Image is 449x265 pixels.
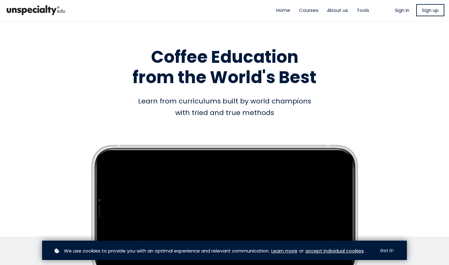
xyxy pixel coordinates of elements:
[53,247,371,254] p: or .
[47,47,402,87] h1: Coffee Education from the World's Best
[422,7,439,14] span: Sign up
[327,7,348,14] a: About us
[357,7,369,14] a: Tools
[47,95,402,119] div: Learn from curriculums built by world champions with tried and true methods
[64,247,270,254] span: We use cookies to provide you with an optimal experience and relevant communication.
[5,2,67,18] img: bc390a18feecddb333977e298b3a00a1.png
[395,7,409,14] a: Sign in
[271,247,297,254] a: Learn more
[416,4,444,16] a: Sign up
[276,7,290,14] a: Home
[374,245,399,257] button: Got it!
[299,7,318,14] a: Courses
[305,247,364,254] a: accept individual cookies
